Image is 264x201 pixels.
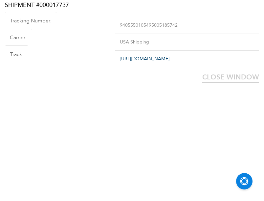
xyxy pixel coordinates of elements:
[115,34,259,51] td: USA Shipping
[5,29,32,46] th: Carrier:
[5,12,56,29] th: Tracking Number:
[202,74,259,83] button: Close Window
[115,17,259,34] td: 9405550105495005185742
[120,56,169,62] a: [URL][DOMAIN_NAME]
[202,72,259,82] span: Close Window
[5,45,28,63] th: Track:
